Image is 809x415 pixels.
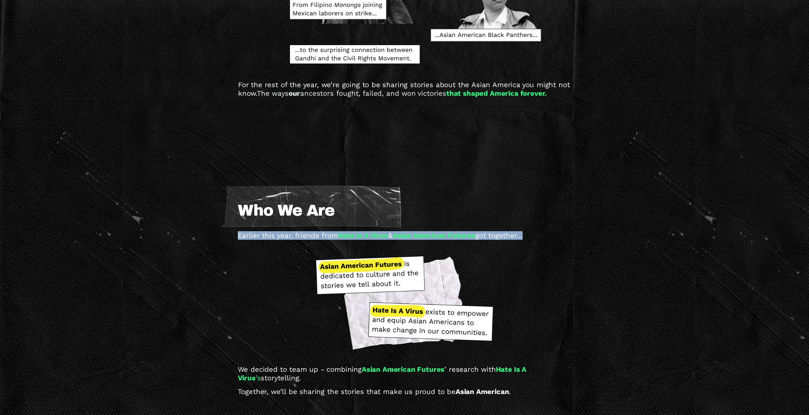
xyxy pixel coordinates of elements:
[446,89,546,97] strong: that shaped America forever.
[238,365,362,373] span: We decided to team up - combining
[238,80,571,97] p: For the rest of the year, we’re going to be sharing stories about the Asian America you might not...
[388,231,393,239] span: &
[444,365,496,373] span: ’ research with
[238,365,528,382] strong: Hate Is A Virus
[238,203,572,218] h2: Who We Are
[289,89,300,97] strong: our
[238,365,528,382] span: ’s
[257,89,446,97] span: The ways ancestors fought, failed, and won victories
[261,374,301,382] span: storytelling.
[238,387,511,396] span: Together, we’ll be sharing the stories that make us proud to be .
[475,231,523,239] span: got together…
[338,231,388,239] strong: Hate Is A Virus
[456,387,509,396] strong: Asian American
[362,365,444,373] strong: Asian American Futures
[393,231,475,239] strong: Asian American Futures
[238,231,338,239] span: Earlier this year, friends from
